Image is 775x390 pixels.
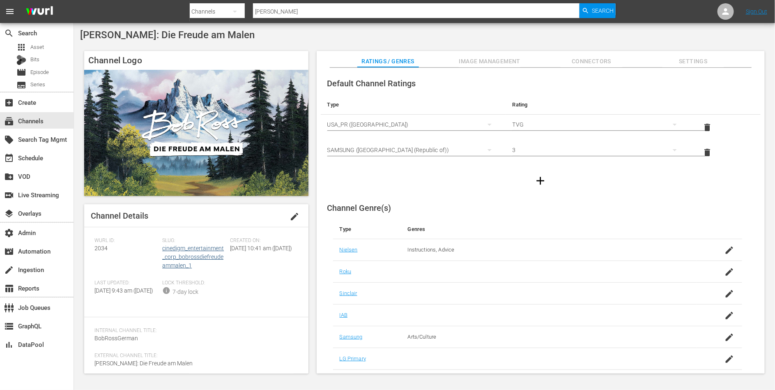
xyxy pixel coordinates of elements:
span: Channels [4,116,14,126]
span: VOD [4,172,14,182]
span: delete [703,148,713,157]
span: Settings [662,56,724,67]
div: 7-day lock [172,288,198,296]
span: Asset [16,42,26,52]
a: Nielsen [340,247,358,253]
span: [PERSON_NAME]: Die Freude am Malen [94,360,193,367]
button: edit [285,207,304,226]
div: USA_PR ([GEOGRAPHIC_DATA]) [327,113,499,136]
span: [DATE] 10:41 am ([DATE]) [230,245,292,252]
span: Overlays [4,209,14,219]
a: Sinclair [340,290,357,296]
span: Channel Details [91,211,148,221]
span: edit [290,212,299,222]
span: Lock Threshold: [162,280,226,286]
a: Samsung [340,334,363,340]
span: Ratings / Genres [357,56,419,67]
img: Bob Ross: Die Freude am Malen [84,70,308,196]
span: Admin [4,228,14,238]
span: Create [4,98,14,108]
button: delete [698,118,718,137]
a: LG Primary [340,355,366,362]
div: SAMSUNG ([GEOGRAPHIC_DATA] (Republic of)) [327,138,499,162]
span: Image Management [459,56,520,67]
span: menu [5,7,15,16]
span: BobRossGerman [94,335,138,342]
button: delete [698,143,718,162]
span: Automation [4,247,14,256]
a: Roku [340,268,352,275]
span: Episode [30,68,49,76]
div: Bits [16,55,26,65]
span: Connectors [561,56,622,67]
span: Schedule [4,153,14,163]
span: Channel Genre(s) [327,203,391,213]
table: simple table [321,95,761,165]
span: Ingestion [4,265,14,275]
a: cinedigm_entertainment_corp_bobrossdiefreudeammalen_1 [162,245,224,269]
span: External Channel Title: [94,353,294,359]
th: Genres [401,219,697,239]
span: Slug: [162,238,226,244]
span: Episode [16,67,26,77]
span: Search [4,28,14,38]
span: Created On: [230,238,294,244]
span: Live Streaming [4,190,14,200]
h4: Channel Logo [84,51,308,70]
span: Series [30,81,45,89]
span: Wurl ID: [94,238,158,244]
span: Asset [30,43,44,51]
span: [DATE] 9:43 am ([DATE]) [94,287,153,294]
button: Search [580,3,616,18]
span: 2034 [94,245,108,252]
span: Search Tag Mgmt [4,135,14,145]
span: info [162,286,170,295]
th: Type [333,219,401,239]
span: GraphQL [4,321,14,331]
a: Sign Out [746,8,767,15]
span: Default Channel Ratings [327,78,416,88]
span: Series [16,80,26,90]
span: Last Updated: [94,280,158,286]
div: TVG [513,113,685,136]
a: IAB [340,312,347,318]
img: ans4CAIJ8jUAAAAAAAAAAAAAAAAAAAAAAAAgQb4GAAAAAAAAAAAAAAAAAAAAAAAAJMjXAAAAAAAAAAAAAAAAAAAAAAAAgAT5G... [20,2,59,21]
span: [PERSON_NAME]: Die Freude am Malen [80,29,255,41]
span: Reports [4,284,14,293]
th: Type [321,95,506,115]
span: delete [703,122,713,132]
span: Internal Channel Title: [94,328,294,334]
span: DataPool [4,340,14,350]
th: Rating [506,95,691,115]
span: Job Queues [4,303,14,313]
div: 3 [513,138,685,162]
span: Search [592,3,614,18]
span: Bits [30,55,39,64]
